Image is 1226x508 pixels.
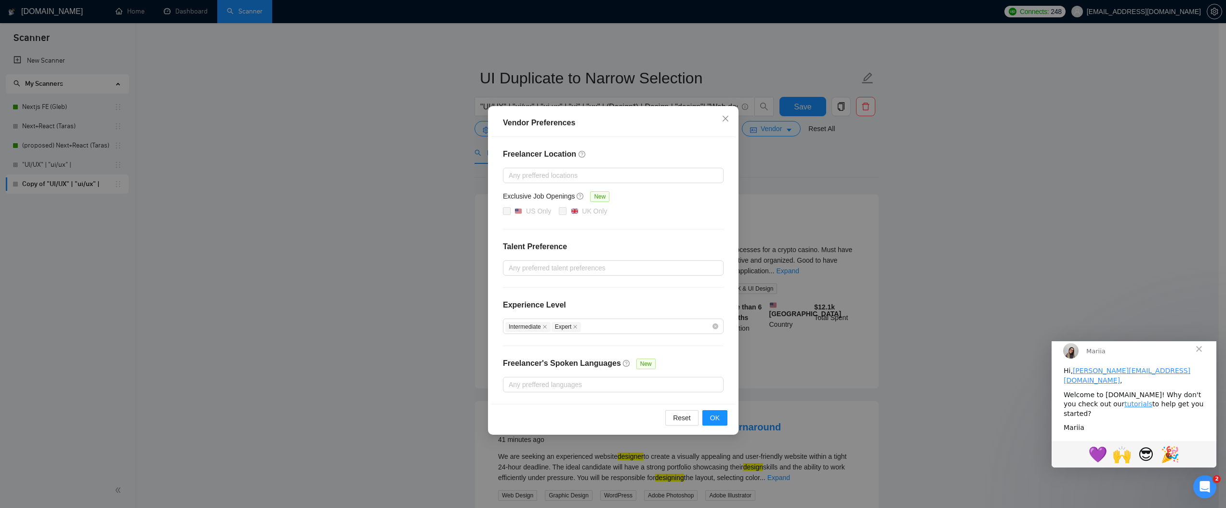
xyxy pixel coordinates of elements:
h5: Exclusive Job Openings [503,191,575,201]
span: Expert [551,322,581,332]
span: Intermediate [505,322,551,332]
button: OK [702,410,727,426]
a: [PERSON_NAME][EMAIL_ADDRESS][DOMAIN_NAME] [12,26,139,43]
img: 🇬🇧 [571,208,578,214]
span: close [722,115,729,122]
div: Vendor Preferences [503,117,724,129]
span: 💜 [37,104,56,122]
span: close [573,324,578,329]
span: question-circle [577,192,584,200]
iframe: Intercom live chat [1193,475,1216,498]
div: Welcome to [DOMAIN_NAME]! Why don't you check out our to help get you started? [12,49,153,78]
span: close-circle [712,323,718,329]
h4: Experience Level [503,299,566,311]
iframe: Intercom live chat message [1052,341,1216,468]
span: New [636,359,655,369]
span: question-circle [622,360,630,367]
span: 😎 [86,104,102,122]
span: 2 [1213,475,1221,483]
span: purple heart reaction [34,101,58,124]
div: US Only [526,206,551,216]
span: question-circle [578,150,586,158]
button: Reset [665,410,699,426]
div: UK Only [582,206,607,216]
h4: Freelancer's Spoken Languages [503,358,621,369]
button: Close [712,106,738,132]
span: face with sunglasses reaction [82,101,106,124]
span: 🎉 [109,104,128,122]
h4: Talent Preference [503,241,724,253]
span: 🙌 [61,104,80,122]
span: raised hands reaction [58,101,82,124]
span: close [542,324,547,329]
div: Mariia [12,82,153,92]
h4: Freelancer Location [503,148,724,160]
a: tutorials [73,59,101,67]
span: OK [710,413,719,423]
span: New [590,191,609,202]
div: Hi, , [12,25,153,44]
img: 🇺🇸 [515,208,522,214]
span: Reset [673,413,691,423]
span: tada reaction [106,101,131,124]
